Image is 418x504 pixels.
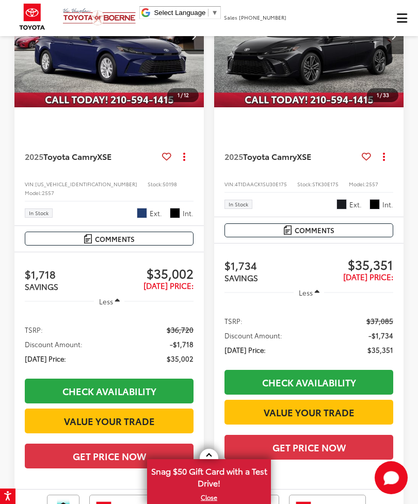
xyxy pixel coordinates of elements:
[383,152,385,160] span: dropdown dots
[211,9,218,17] span: ▼
[297,180,312,188] span: Stock:
[163,180,177,188] span: 50198
[224,316,243,326] span: TSRP:
[183,152,185,160] span: dropdown dots
[184,91,189,99] span: 12
[25,324,43,335] span: TSRP:
[379,91,383,99] span: /
[170,208,180,218] span: Black
[368,330,393,340] span: -$1,734
[229,202,248,207] span: In Stock
[25,150,43,162] span: 2025
[25,379,194,403] a: Check Availability
[25,409,194,433] a: Value Your Trade
[178,91,180,99] span: 1
[154,9,205,17] span: Select Language
[375,148,393,166] button: Actions
[29,210,49,216] span: In Stock
[343,271,393,282] span: [DATE] Price:
[180,91,184,99] span: /
[224,345,266,355] span: [DATE] Price:
[25,281,58,292] span: SAVINGS
[224,13,237,21] span: Sales
[349,200,362,209] span: Ext.
[377,91,379,99] span: 1
[224,151,358,162] a: 2025Toyota CamryXSE
[294,283,325,302] button: Less
[224,272,258,283] span: SAVINGS
[167,353,194,364] span: $35,002
[375,461,408,494] button: Toggle Chat Window
[148,180,163,188] span: Stock:
[224,150,243,162] span: 2025
[366,180,378,188] span: 2557
[224,257,309,273] span: $1,734
[25,232,194,246] button: Comments
[235,180,287,188] span: 4T1DAACK1SU30E175
[25,353,66,364] span: [DATE] Price:
[366,316,393,326] span: $37,085
[25,266,109,282] span: $1,718
[99,297,113,306] span: Less
[295,225,334,235] span: Comments
[25,339,83,349] span: Discount Amount:
[383,91,389,99] span: 33
[137,208,147,218] span: Reservoir Blue
[208,9,208,17] span: ​
[224,370,393,395] a: Check Availability
[336,199,347,209] span: Midnight Black Metallic
[84,234,92,243] img: Comments
[312,180,339,188] span: STK30E175
[143,280,194,291] span: [DATE] Price:
[25,444,194,468] button: Get Price Now
[382,200,393,209] span: Int.
[167,324,194,335] span: $36,720
[375,461,408,494] svg: Start Chat
[94,292,125,311] button: Less
[284,225,292,234] img: Comments
[309,256,393,272] span: $35,351
[239,13,286,21] span: [PHONE_NUMBER]
[109,265,194,281] span: $35,002
[224,223,393,237] button: Comments
[224,330,282,340] span: Discount Amount:
[367,345,393,355] span: $35,351
[43,150,97,162] span: Toyota Camry
[62,8,136,26] img: Vic Vaughan Toyota of Boerne
[150,208,162,218] span: Ext.
[299,288,313,297] span: Less
[183,18,204,54] button: Next image
[25,151,158,162] a: 2025Toyota CamryXSE
[175,148,194,166] button: Actions
[224,400,393,425] a: Value Your Trade
[154,9,218,17] a: Select Language​
[297,150,311,162] span: XSE
[170,339,194,349] span: -$1,718
[25,180,35,188] span: VIN:
[349,180,366,188] span: Model:
[35,180,137,188] span: [US_VEHICLE_IDENTIFICATION_NUMBER]
[25,189,42,197] span: Model:
[42,189,54,197] span: 2557
[148,460,270,492] span: Snag $50 Gift Card with a Test Drive!
[224,435,393,460] button: Get Price Now
[383,18,404,54] button: Next image
[95,234,135,244] span: Comments
[224,180,235,188] span: VIN:
[97,150,111,162] span: XSE
[183,208,194,218] span: Int.
[243,150,297,162] span: Toyota Camry
[369,199,380,209] span: Black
